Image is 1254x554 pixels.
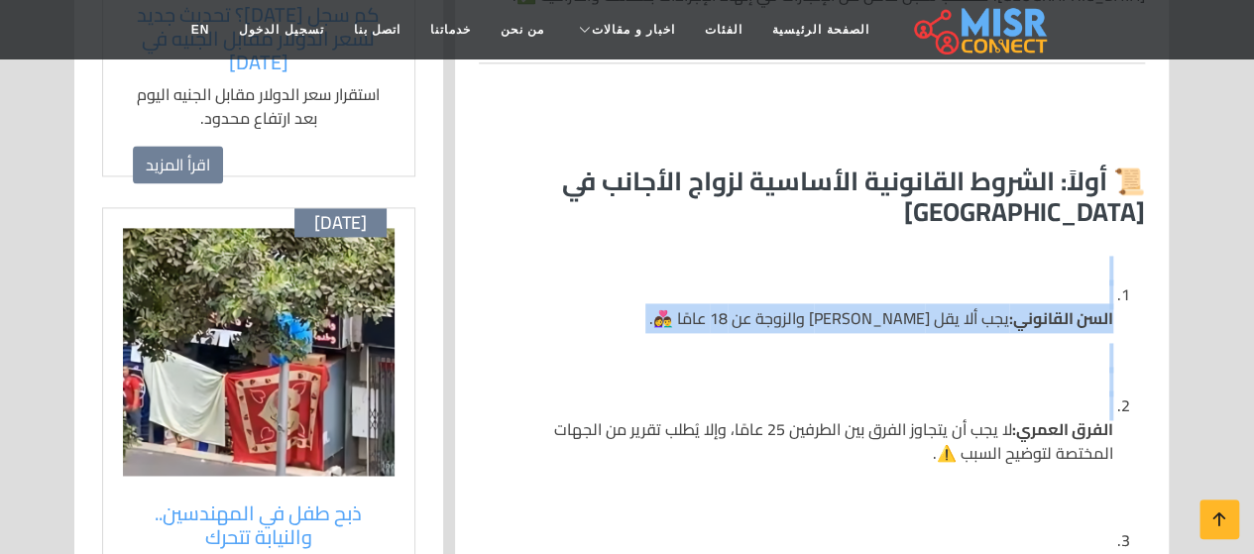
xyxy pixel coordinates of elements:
[592,21,675,39] span: اخبار و مقالات
[757,11,883,49] a: الصفحة الرئيسية
[314,212,367,234] span: [DATE]
[133,82,385,130] p: استقرار سعر الدولار مقابل الجنيه اليوم بعد ارتفاع محدود.
[1012,414,1113,444] strong: الفرق العمري:
[339,11,415,49] a: اتصل بنا
[176,11,225,49] a: EN
[133,3,385,74] a: كم سجل [DATE]؟ تحديث جديد لسعر الدولار مقابل الجنيه في [DATE]
[914,5,1047,55] img: main.misr_connect
[123,228,395,476] img: صورة لموقع جريمة ذبح طفل داخل سوبر ماركت في المهندسين
[1009,303,1113,333] strong: السن القانوني:
[133,146,223,183] a: اقرأ المزيد
[690,11,757,49] a: الفئات
[133,501,385,549] a: ذبح طفل في المهندسين.. والنيابة تتحرك
[479,166,1145,227] h3: 📜 أولاً: الشروط القانونية الأساسية لزواج الأجانب في [GEOGRAPHIC_DATA]
[224,11,338,49] a: تسجيل الدخول
[511,417,1113,465] p: لا يجب أن يتجاوز الفرق بين الطرفين 25 عامًا، وإلا يُطلب تقرير من الجهات المختصة لتوضيح السبب ⚠️.
[559,11,690,49] a: اخبار و مقالات
[486,11,559,49] a: من نحن
[511,306,1113,330] p: يجب ألا يقل [PERSON_NAME] والزوجة عن 18 عامًا 👩‍❤️‍👨.
[415,11,486,49] a: خدماتنا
